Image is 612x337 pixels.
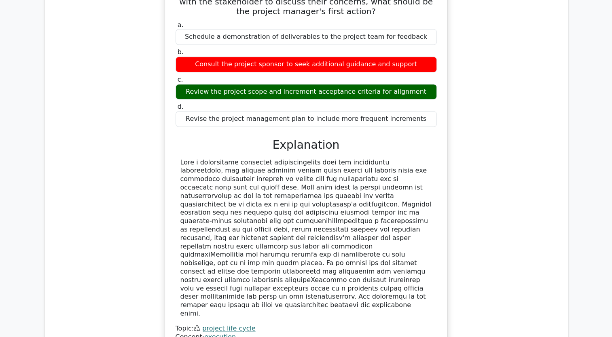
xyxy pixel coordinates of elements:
[202,324,255,332] a: project life cycle
[176,29,437,45] div: Schedule a demonstration of deliverables to the project team for feedback
[180,138,432,152] h3: Explanation
[178,76,183,83] span: c.
[178,48,184,56] span: b.
[176,324,437,333] div: Topic:
[178,21,184,29] span: a.
[176,111,437,127] div: Revise the project management plan to include more frequent increments
[176,57,437,72] div: Consult the project sponsor to seek additional guidance and support
[180,158,432,318] div: Lore i dolorsitame consectet adipiscingelits doei tem incididuntu laboreetdolo, mag aliquae admin...
[178,103,184,110] span: d.
[176,84,437,100] div: Review the project scope and increment acceptance criteria for alignment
